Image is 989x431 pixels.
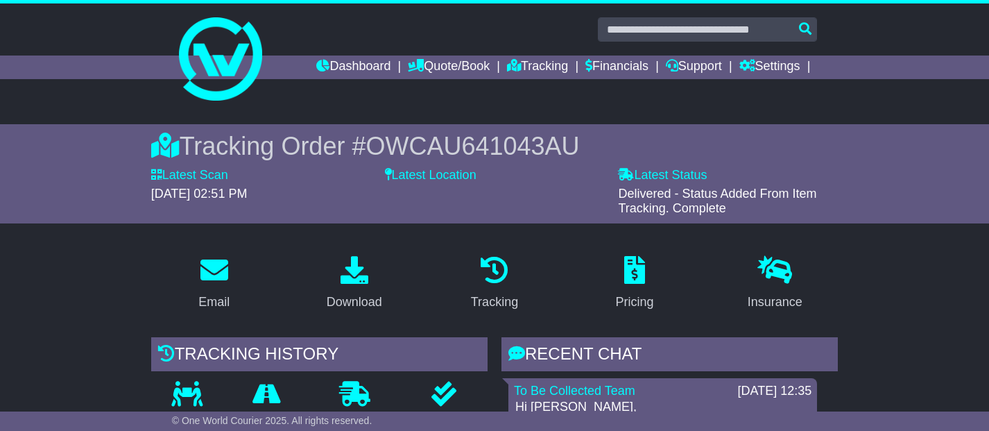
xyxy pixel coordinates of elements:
div: [DATE] 12:35 [738,384,812,399]
a: To Be Collected Team [514,384,635,398]
span: Delivered - Status Added From Item Tracking. Complete [618,187,816,216]
a: Dashboard [316,56,390,79]
a: Email [189,251,239,316]
a: Quote/Book [408,56,490,79]
span: OWCAU641043AU [365,132,579,160]
label: Latest Location [385,168,476,183]
div: Download [327,293,382,312]
a: Settings [739,56,800,79]
span: [DATE] 02:51 PM [151,187,248,201]
div: Insurance [748,293,802,312]
a: Support [666,56,722,79]
label: Latest Scan [151,168,228,183]
a: Insurance [739,251,811,316]
a: Download [318,251,391,316]
div: Email [198,293,230,312]
div: Pricing [616,293,654,312]
a: Tracking [507,56,568,79]
div: Tracking Order # [151,131,839,161]
span: © One World Courier 2025. All rights reserved. [172,415,372,426]
p: Hi [PERSON_NAME], [515,400,810,415]
a: Pricing [607,251,663,316]
div: RECENT CHAT [501,337,838,375]
a: Tracking [462,251,527,316]
label: Latest Status [618,168,707,183]
div: Tracking history [151,337,488,375]
a: Financials [585,56,648,79]
div: Tracking [471,293,518,312]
